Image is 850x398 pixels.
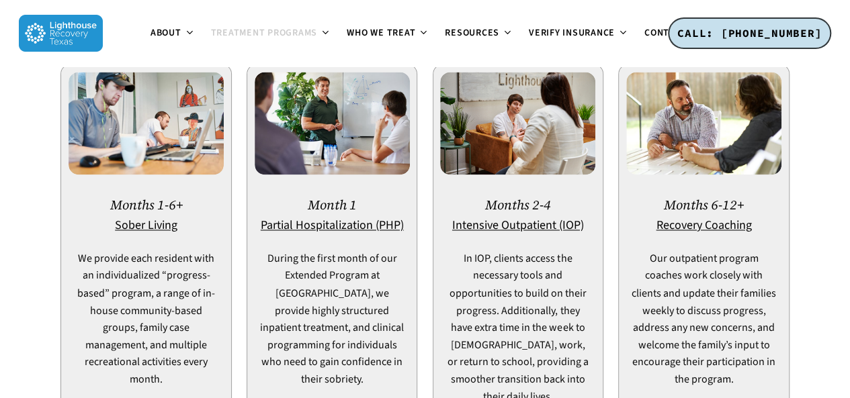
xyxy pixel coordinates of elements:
span: Resources [445,26,499,40]
a: CALL: [PHONE_NUMBER] [668,17,831,50]
p: Our outpatient program coaches work closely with clients and update their families weekly to disc... [631,250,777,388]
a: Sober Living [115,217,177,234]
a: Partial Hospitalization (PHP) [261,217,404,234]
p: During the first month of our Extended Program at [GEOGRAPHIC_DATA], we provide highly structured... [259,250,405,388]
span: CALL: [PHONE_NUMBER] [677,26,822,40]
span: About [151,26,181,40]
a: Verify Insurance [521,28,636,39]
span: Contact [644,26,686,40]
span: Verify Insurance [529,26,615,40]
a: Treatment Programs [203,28,339,39]
a: Contact [636,28,708,39]
span: Treatment Programs [211,26,318,40]
a: Months 6-12+ [664,196,744,214]
h2: Months 2-4 [445,198,591,213]
a: Recovery Coaching [656,217,751,234]
h2: Month 1 [259,198,405,213]
p: We provide each resident with an individualized “progress-based” program, a range of in-house com... [73,250,219,388]
span: Who We Treat [347,26,415,40]
img: Lighthouse Recovery Texas [19,15,103,52]
a: Resources [437,28,521,39]
a: Months 1-6+ [110,196,183,214]
a: Who We Treat [339,28,437,39]
a: Intensive Outpatient (IOP) [452,217,584,234]
a: About [142,28,203,39]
